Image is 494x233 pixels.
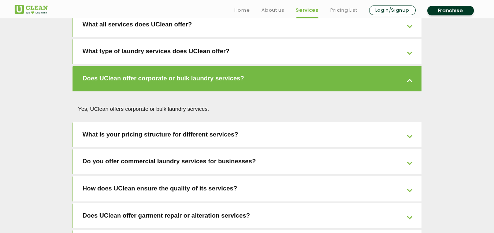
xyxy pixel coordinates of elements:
[73,203,421,229] a: Does UClean offer garment repair or alteration services?
[73,66,421,91] a: Does UClean offer corporate or bulk laundry services?
[73,12,421,37] a: What all services does UClean offer?
[73,39,421,64] a: What type of laundry services does UClean offer?
[73,149,421,174] a: Do you offer commercial laundry services for businesses?
[427,6,474,15] a: Franchise
[261,6,284,15] a: About us
[73,122,421,148] a: What is your pricing structure for different services?
[73,176,421,201] a: How does UClean ensure the quality of its services?
[15,5,48,14] img: UClean Laundry and Dry Cleaning
[78,103,416,115] p: Yes, UClean offers corporate or bulk laundry services.
[369,6,416,15] a: Login/Signup
[296,6,318,15] a: Services
[234,6,250,15] a: Home
[330,6,357,15] a: Pricing List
